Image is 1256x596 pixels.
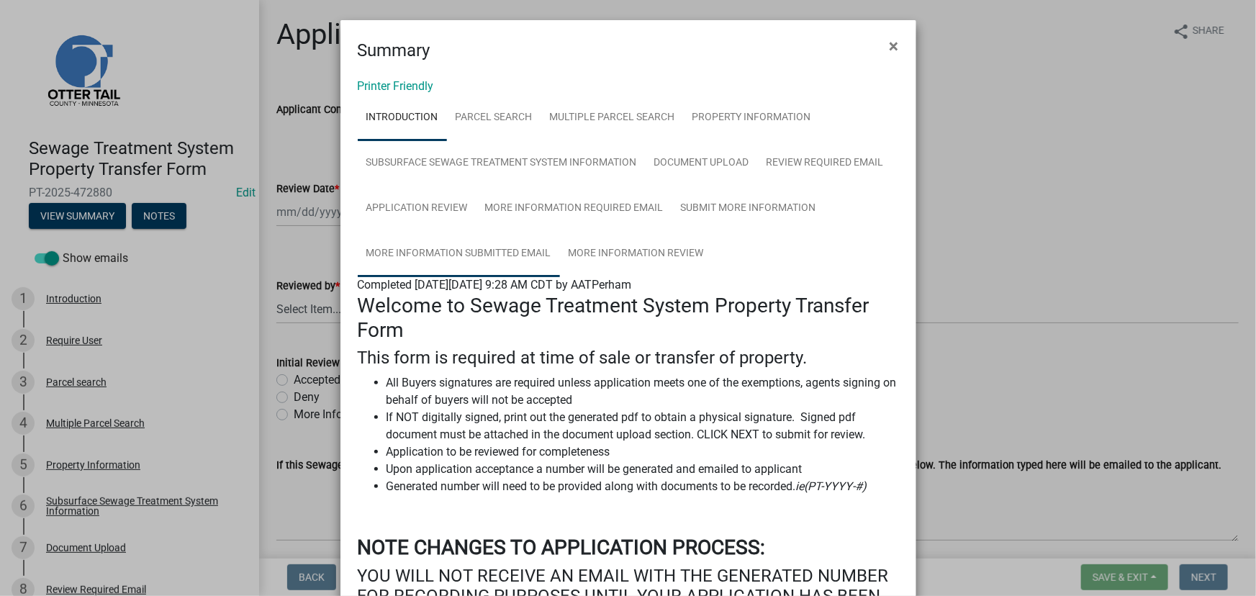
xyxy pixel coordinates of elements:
[358,536,766,559] strong: NOTE CHANGES TO APPLICATION PROCESS:
[358,186,476,232] a: Application Review
[387,443,899,461] li: Application to be reviewed for completeness
[358,140,646,186] a: Subsurface Sewage Treatment System Information
[672,186,825,232] a: Submit More Information
[358,79,434,93] a: Printer Friendly
[646,140,758,186] a: Document Upload
[878,26,911,66] button: Close
[476,186,672,232] a: More Information Required Email
[358,95,447,141] a: Introduction
[541,95,684,141] a: Multiple Parcel Search
[796,479,867,493] i: ie(PT-YYYY-#)
[358,278,632,292] span: Completed [DATE][DATE] 9:28 AM CDT by AATPerham
[447,95,541,141] a: Parcel search
[358,294,899,342] h3: Welcome to Sewage Treatment System Property Transfer Form
[684,95,820,141] a: Property Information
[387,478,899,495] li: Generated number will need to be provided along with documents to be recorded.
[358,231,560,277] a: More Information Submitted Email
[890,36,899,56] span: ×
[358,37,430,63] h4: Summary
[387,374,899,409] li: All Buyers signatures are required unless application meets one of the exemptions, agents signing...
[387,461,899,478] li: Upon application acceptance a number will be generated and emailed to applicant
[560,231,713,277] a: More Information Review
[358,348,899,369] h4: This form is required at time of sale or transfer of property.
[758,140,893,186] a: Review Required Email
[387,409,899,443] li: If NOT digitally signed, print out the generated pdf to obtain a physical signature. Signed pdf d...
